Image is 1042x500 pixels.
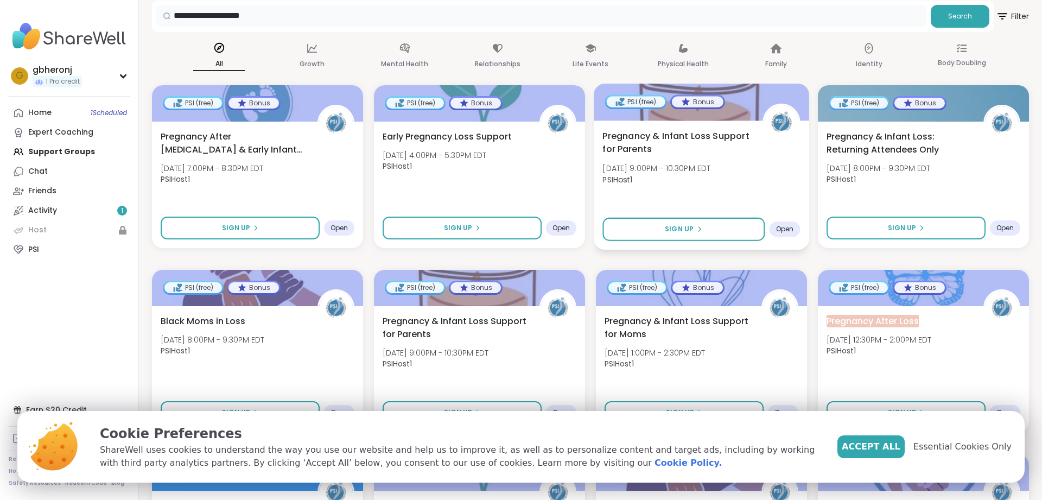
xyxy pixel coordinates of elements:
[602,129,750,156] span: Pregnancy & Infant Loss Support for Parents
[9,162,130,181] a: Chat
[827,345,856,356] b: PSIHost1
[383,130,512,143] span: Early Pregnancy Loss Support
[16,69,23,83] span: g
[827,174,856,185] b: PSIHost1
[9,123,130,142] a: Expert Coaching
[9,103,130,123] a: Home1Scheduled
[765,58,787,71] p: Family
[121,206,123,216] span: 1
[764,105,798,140] img: PSIHost1
[541,291,575,325] img: PSIHost1
[28,225,47,236] div: Host
[931,5,989,28] button: Search
[573,58,608,71] p: Life Events
[602,174,632,185] b: PSIHost1
[91,109,127,117] span: 1 Scheduled
[9,240,130,260] a: PSI
[33,64,82,76] div: gbheronj
[9,400,130,420] div: Earn $20 Credit
[552,224,570,232] span: Open
[605,347,705,358] span: [DATE] 1:00PM - 2:30PM EDT
[655,457,722,470] a: Cookie Policy.
[605,401,764,424] button: Sign Up
[985,106,1019,140] img: PSIHost1
[830,98,888,109] div: PSI (free)
[827,163,930,174] span: [DATE] 8:00PM - 9:30PM EDT
[763,291,797,325] img: PSIHost1
[9,181,130,201] a: Friends
[894,282,945,293] div: Bonus
[28,107,52,118] div: Home
[607,96,665,107] div: PSI (free)
[383,358,412,369] b: PSIHost1
[161,174,190,185] b: PSIHost1
[774,408,792,417] span: Open
[331,408,348,417] span: Open
[222,408,250,417] span: Sign Up
[938,56,986,69] p: Body Doubling
[28,186,56,197] div: Friends
[996,224,1014,232] span: Open
[552,408,570,417] span: Open
[164,98,222,109] div: PSI (free)
[161,163,263,174] span: [DATE] 7:00PM - 8:30PM EDT
[228,98,279,109] div: Bonus
[605,315,749,341] span: Pregnancy & Infant Loss Support for Moms
[300,58,325,71] p: Growth
[383,401,542,424] button: Sign Up
[888,223,916,233] span: Sign Up
[450,282,501,293] div: Bonus
[9,17,130,55] img: ShareWell Nav Logo
[9,220,130,240] a: Host
[161,401,320,424] button: Sign Up
[450,98,501,109] div: Bonus
[985,291,1019,325] img: PSIHost1
[776,225,794,233] span: Open
[913,440,1012,453] span: Essential Cookies Only
[996,3,1029,29] span: Filter
[46,77,80,86] span: 1 Pro credit
[228,282,279,293] div: Bonus
[608,282,666,293] div: PSI (free)
[193,57,245,71] p: All
[28,244,39,255] div: PSI
[856,58,882,71] p: Identity
[161,130,306,156] span: Pregnancy After [MEDICAL_DATA] & Early Infant Loss
[111,479,124,487] a: Blog
[383,217,542,239] button: Sign Up
[444,223,472,233] span: Sign Up
[665,224,694,234] span: Sign Up
[827,130,971,156] span: Pregnancy & Infant Loss: Returning Attendees Only
[9,479,61,487] a: Safety Resources
[319,291,353,325] img: PSIHost1
[996,408,1014,417] span: Open
[672,96,723,107] div: Bonus
[100,424,820,444] p: Cookie Preferences
[541,106,575,140] img: PSIHost1
[383,150,486,161] span: [DATE] 4:00PM - 5:30PM EDT
[161,334,264,345] span: [DATE] 8:00PM - 9:30PM EDT
[386,98,444,109] div: PSI (free)
[28,205,57,216] div: Activity
[161,345,190,356] b: PSIHost1
[666,408,694,417] span: Sign Up
[894,98,945,109] div: Bonus
[100,444,820,470] p: ShareWell uses cookies to understand the way you use our website and help us to improve it, as we...
[444,408,472,417] span: Sign Up
[386,282,444,293] div: PSI (free)
[161,315,245,328] span: Black Moms in Loss
[672,282,723,293] div: Bonus
[830,282,888,293] div: PSI (free)
[331,224,348,232] span: Open
[837,435,905,458] button: Accept All
[842,440,900,453] span: Accept All
[602,163,710,174] span: [DATE] 9:00PM - 10:30PM EDT
[383,347,488,358] span: [DATE] 9:00PM - 10:30PM EDT
[996,1,1029,32] button: Filter
[319,106,353,140] img: PSIHost1
[827,401,986,424] button: Sign Up
[222,223,250,233] span: Sign Up
[9,201,130,220] a: Activity1
[827,315,919,327] span: Pregnancy After Loss
[164,282,222,293] div: PSI (free)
